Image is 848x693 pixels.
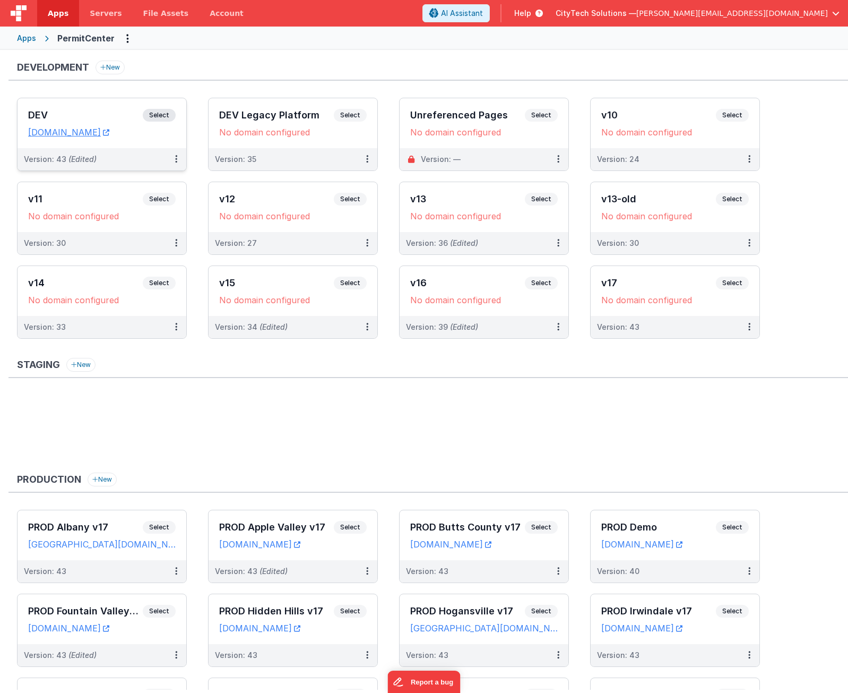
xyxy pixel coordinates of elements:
[24,650,97,661] div: Version: 43
[525,193,558,206] span: Select
[68,155,97,164] span: (Edited)
[24,322,66,332] div: Version: 33
[450,322,478,331] span: (Edited)
[24,154,97,165] div: Version: 43
[410,295,558,305] div: No domain configured
[601,211,749,221] div: No domain configured
[716,605,749,618] span: Select
[119,30,136,47] button: Options
[215,238,257,249] div: Version: 27
[334,277,367,289] span: Select
[215,650,257,661] div: Version: 43
[90,8,122,19] span: Servers
[636,8,828,19] span: [PERSON_NAME][EMAIL_ADDRESS][DOMAIN_NAME]
[410,110,525,121] h3: Unreferenced Pages
[597,238,639,249] div: Version: 30
[143,8,189,19] span: File Assets
[219,194,334,204] h3: v12
[410,606,525,617] h3: PROD Hogansville v17
[17,62,89,73] h3: Development
[525,277,558,289] span: Select
[514,8,531,19] span: Help
[219,522,334,533] h3: PROD Apple Valley v17
[24,566,66,577] div: Version: 43
[17,360,60,370] h3: Staging
[441,8,483,19] span: AI Assistant
[28,539,176,550] a: [GEOGRAPHIC_DATA][DOMAIN_NAME]
[143,193,176,206] span: Select
[28,623,109,634] a: [DOMAIN_NAME]
[28,211,176,221] div: No domain configured
[219,110,334,121] h3: DEV Legacy Platform
[28,522,143,533] h3: PROD Albany v17
[17,33,36,44] div: Apps
[716,521,749,534] span: Select
[716,193,749,206] span: Select
[422,4,490,22] button: AI Assistant
[601,278,716,288] h3: v17
[219,606,334,617] h3: PROD Hidden Hills v17
[143,109,176,122] span: Select
[219,623,300,634] a: [DOMAIN_NAME]
[388,671,461,693] iframe: Marker.io feedback button
[88,473,117,486] button: New
[28,194,143,204] h3: v11
[601,606,716,617] h3: PROD Irwindale v17
[28,127,109,138] a: [DOMAIN_NAME]
[68,651,97,660] span: (Edited)
[410,211,558,221] div: No domain configured
[219,211,367,221] div: No domain configured
[334,109,367,122] span: Select
[219,127,367,138] div: No domain configured
[66,358,96,372] button: New
[57,32,115,45] div: PermitCenter
[410,539,491,550] a: [DOMAIN_NAME]
[406,238,478,249] div: Version: 36
[410,127,558,138] div: No domain configured
[601,194,716,204] h3: v13-old
[28,606,143,617] h3: PROD Fountain Valley v17
[219,539,300,550] a: [DOMAIN_NAME]
[334,193,367,206] span: Select
[215,322,288,332] div: Version: 34
[601,127,749,138] div: No domain configured
[525,109,558,122] span: Select
[601,110,716,121] h3: v10
[601,522,716,533] h3: PROD Demo
[259,322,288,331] span: (Edited)
[96,61,125,74] button: New
[716,109,749,122] span: Select
[334,521,367,534] span: Select
[421,154,461,165] div: Version: —
[410,194,525,204] h3: v13
[601,623,682,634] a: [DOMAIN_NAME]
[597,154,639,165] div: Version: 24
[525,605,558,618] span: Select
[143,277,176,289] span: Select
[259,567,288,576] span: (Edited)
[716,277,749,289] span: Select
[219,278,334,288] h3: v15
[334,605,367,618] span: Select
[450,238,478,247] span: (Edited)
[17,474,81,485] h3: Production
[597,650,639,661] div: Version: 43
[601,539,682,550] a: [DOMAIN_NAME]
[410,278,525,288] h3: v16
[219,295,367,305] div: No domain configured
[406,650,448,661] div: Version: 43
[215,566,288,577] div: Version: 43
[143,605,176,618] span: Select
[597,566,639,577] div: Version: 40
[28,278,143,288] h3: v14
[601,295,749,305] div: No domain configured
[410,522,525,533] h3: PROD Butts County v17
[406,566,448,577] div: Version: 43
[410,623,558,634] a: [GEOGRAPHIC_DATA][DOMAIN_NAME]
[556,8,636,19] span: CityTech Solutions —
[143,521,176,534] span: Select
[525,521,558,534] span: Select
[556,8,840,19] button: CityTech Solutions — [PERSON_NAME][EMAIL_ADDRESS][DOMAIN_NAME]
[215,154,256,165] div: Version: 35
[48,8,68,19] span: Apps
